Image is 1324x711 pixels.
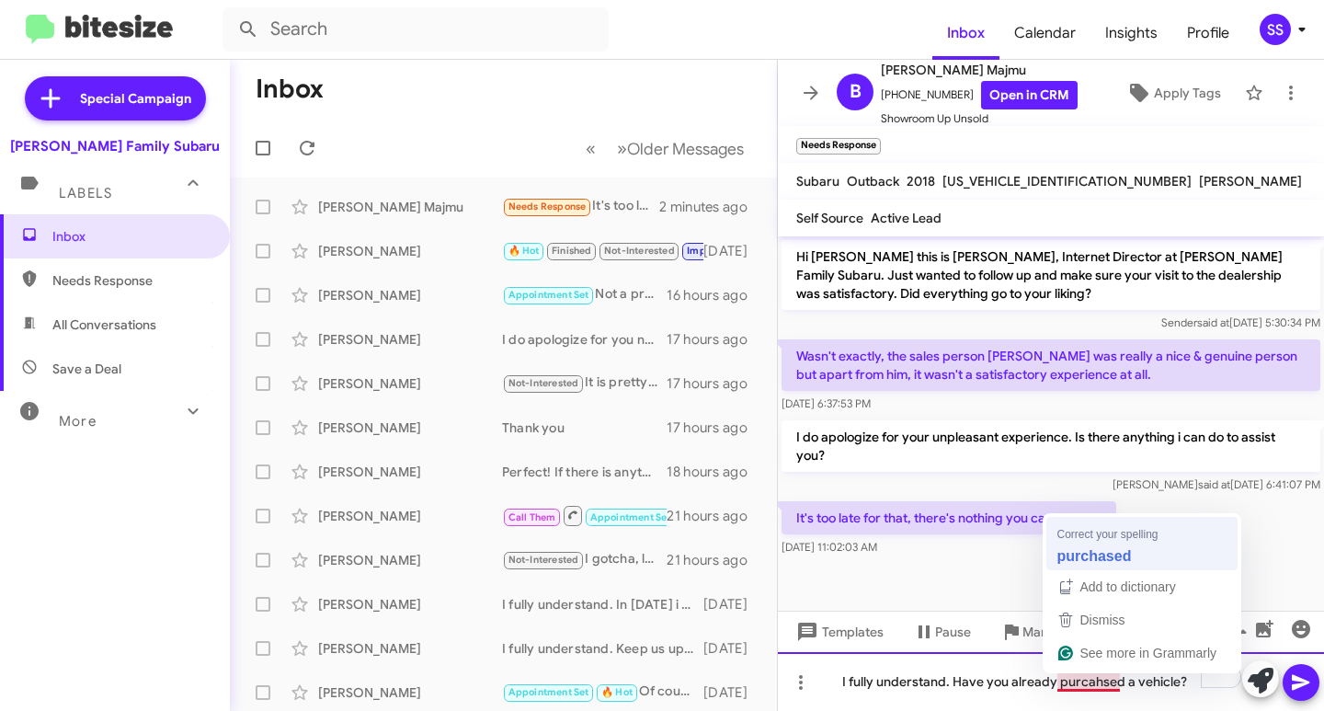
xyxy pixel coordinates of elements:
div: 21 hours ago [667,507,762,525]
p: Hi [PERSON_NAME] this is [PERSON_NAME], Internet Director at [PERSON_NAME] Family Subaru. Just wa... [782,240,1320,310]
nav: Page navigation example [576,130,755,167]
button: Templates [778,615,898,648]
span: « [586,137,596,160]
small: Needs Response [796,138,881,155]
div: [DATE] [703,595,762,614]
div: [DATE] [703,242,762,260]
span: Appointment Set [508,289,589,301]
a: Special Campaign [25,76,206,120]
div: [DATE] [703,639,762,658]
p: It's too late for that, there's nothing you can do now. [782,501,1116,534]
div: [PERSON_NAME] [318,639,502,658]
span: Pause [935,615,971,648]
span: [PHONE_NUMBER] [881,81,1078,109]
div: [PERSON_NAME] [318,683,502,702]
button: Next [606,130,755,167]
div: 2 minutes ago [659,198,762,216]
div: [PERSON_NAME] [318,507,502,525]
div: [PERSON_NAME] Majmu [318,198,502,216]
span: Subaru [796,173,839,189]
span: All Conversations [52,315,156,334]
div: Bet [502,240,703,261]
div: Thank you [502,419,667,437]
span: B [850,77,862,107]
span: Appointment Set [508,686,589,698]
a: Inbox [932,6,999,60]
span: [PERSON_NAME] [1199,173,1302,189]
span: Needs Response [508,201,587,212]
div: 17 hours ago [667,419,762,437]
div: [PERSON_NAME] Family Subaru [10,137,220,155]
span: More [59,413,97,430]
span: Special Campaign [80,89,191,108]
span: Templates [793,615,884,648]
div: Not a problem. Yes, sir, i do apologize. [502,284,667,305]
div: 16 hours ago [667,286,762,304]
a: Insights [1090,6,1172,60]
a: Profile [1172,6,1244,60]
div: It's too late for that, there's nothing you can do now. [502,196,659,217]
a: Calendar [999,6,1090,60]
div: [PERSON_NAME] [318,330,502,349]
div: 17 hours ago [667,330,762,349]
div: SS [1260,14,1291,45]
div: I fully understand. In [DATE] i know they added upgrades to the lumbar support and memory setting... [502,595,703,614]
span: [DATE] 6:37:53 PM [782,396,871,410]
div: Of course! [502,682,703,703]
input: Search [223,7,609,52]
span: Sender [DATE] 5:30:34 PM [1161,315,1320,329]
span: Inbox [52,227,209,246]
span: 🔥 Hot [508,245,540,257]
span: Needs Response [52,271,209,290]
span: Save a Deal [52,360,121,378]
div: I do apologize for you not having a satisfactory experience. I know my Product Specialist Kc was ... [502,330,667,349]
button: SS [1244,14,1304,45]
span: Important [687,245,735,257]
div: I fully understand. Keep us updated in case anything cahnges we would love to asssit you. [502,639,703,658]
span: Not-Interested [604,245,675,257]
span: Older Messages [627,139,744,159]
p: Wasn't exactly, the sales person [PERSON_NAME] was really a nice & genuine person but apart from ... [782,339,1320,391]
div: 21 hours ago [667,551,762,569]
span: Labels [59,185,112,201]
span: said at [1197,315,1229,329]
div: [PERSON_NAME] [318,595,502,614]
h1: Inbox [256,75,324,104]
span: Self Source [796,210,863,226]
button: Apply Tags [1110,76,1236,109]
span: » [617,137,627,160]
div: [PERSON_NAME] [318,286,502,304]
button: Mark Inactive [986,615,1118,648]
span: [PERSON_NAME] [DATE] 6:41:07 PM [1113,477,1320,491]
div: I gotcha, let me discuss this with my management team! [502,549,667,570]
p: I do apologize for your unpleasant experience. Is there anything i can do to assist you? [782,420,1320,472]
button: Previous [575,130,607,167]
div: [PERSON_NAME] [318,374,502,393]
span: Not-Interested [508,377,579,389]
div: [PERSON_NAME] [318,419,502,437]
div: [PERSON_NAME] [318,551,502,569]
span: Apply Tags [1154,76,1221,109]
div: 17 hours ago [667,374,762,393]
span: Active Lead [871,210,942,226]
span: said at [1198,477,1230,491]
span: Showroom Up Unsold [881,109,1078,128]
span: Mark Inactive [1022,615,1103,648]
div: Perfect! If there is anything we can do please let us know! [502,463,667,481]
span: [US_VEHICLE_IDENTIFICATION_NUMBER] [942,173,1192,189]
button: Pause [898,615,986,648]
span: Finished [552,245,592,257]
span: Call Them [508,511,556,523]
div: 18 hours ago [667,463,762,481]
div: It is pretty nice! Also a New BRZ just came in [GEOGRAPHIC_DATA] [502,373,667,394]
div: To enrich screen reader interactions, please activate Accessibility in Grammarly extension settings [778,652,1324,711]
span: 2018 [907,173,935,189]
div: [PERSON_NAME] [318,242,502,260]
span: [DATE] 11:02:03 AM [782,540,877,554]
span: Outback [847,173,899,189]
span: [PERSON_NAME] Majmu [881,59,1078,81]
